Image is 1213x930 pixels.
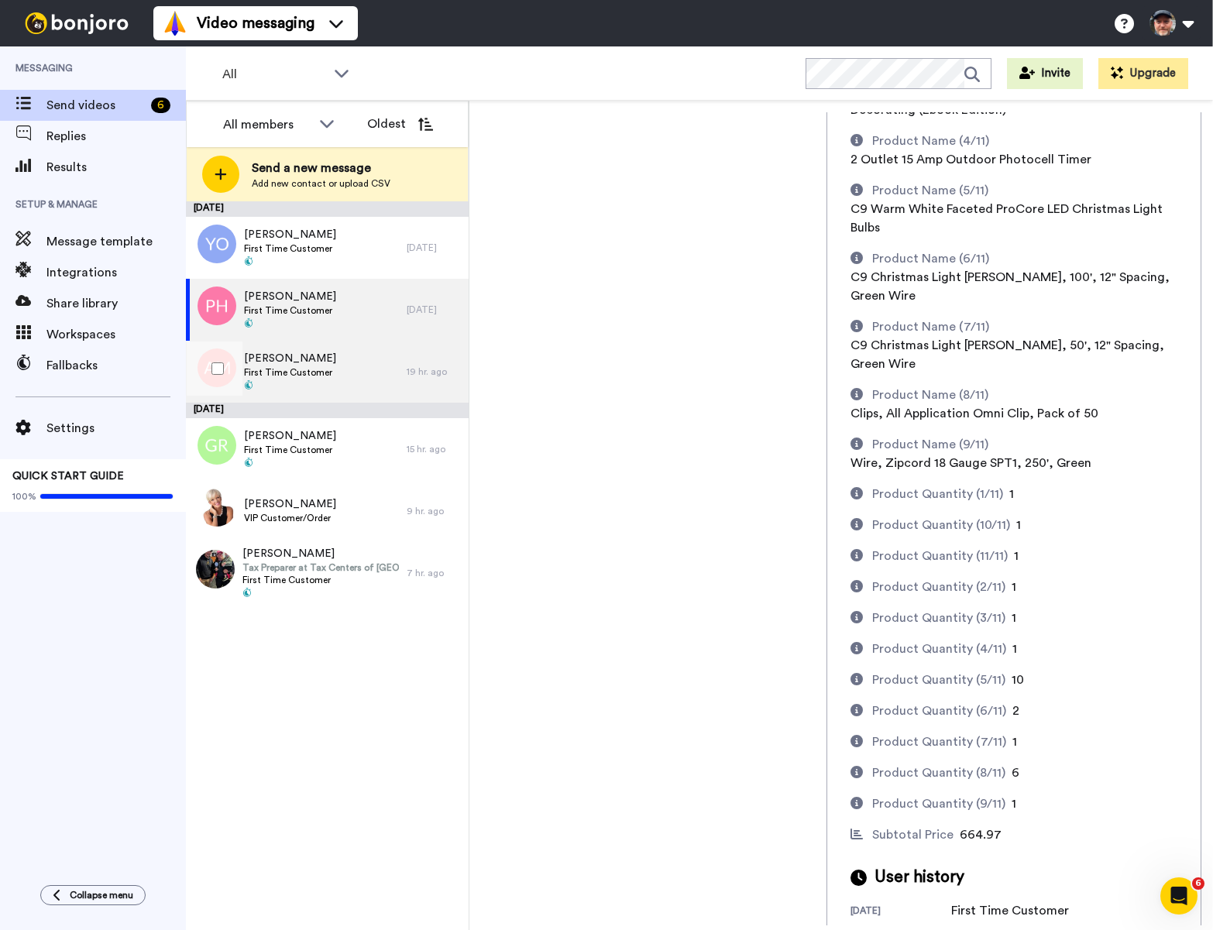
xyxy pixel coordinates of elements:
[1012,798,1016,810] span: 1
[46,419,186,438] span: Settings
[872,640,1006,658] div: Product Quantity (4/11)
[1012,612,1016,624] span: 1
[186,201,469,217] div: [DATE]
[163,11,187,36] img: vm-color.svg
[242,561,399,574] span: Tax Preparer at Tax Centers of [GEOGRAPHIC_DATA]
[407,242,461,254] div: [DATE]
[244,351,336,366] span: [PERSON_NAME]
[244,444,336,456] span: First Time Customer
[223,115,311,134] div: All members
[407,365,461,378] div: 19 hr. ago
[151,98,170,113] div: 6
[1007,58,1083,89] button: Invite
[1012,736,1017,748] span: 1
[46,294,186,313] span: Share library
[198,287,236,325] img: ph.png
[1014,550,1019,562] span: 1
[244,428,336,444] span: [PERSON_NAME]
[875,866,964,889] span: User history
[46,263,186,282] span: Integrations
[872,516,1010,534] div: Product Quantity (10/11)
[40,885,146,905] button: Collapse menu
[960,829,1002,841] span: 664.97
[1192,877,1204,890] span: 6
[850,271,1170,302] span: C9 Christmas Light [PERSON_NAME], 100', 12" Spacing, Green Wire
[19,12,135,34] img: bj-logo-header-white.svg
[872,181,988,200] div: Product Name (5/11)
[252,177,390,190] span: Add new contact or upload CSV
[244,366,336,379] span: First Time Customer
[12,471,124,482] span: QUICK START GUIDE
[244,227,336,242] span: [PERSON_NAME]
[850,153,1091,166] span: 2 Outlet 15 Amp Outdoor Photocell Timer
[1012,674,1024,686] span: 10
[872,764,1005,782] div: Product Quantity (8/11)
[46,232,186,251] span: Message template
[872,386,988,404] div: Product Name (8/11)
[1012,581,1016,593] span: 1
[872,317,989,336] div: Product Name (7/11)
[197,12,314,34] span: Video messaging
[1016,519,1021,531] span: 1
[850,203,1163,234] span: C9 Warm White Faceted ProCore LED Christmas Light Bulbs
[186,403,469,418] div: [DATE]
[46,325,186,344] span: Workspaces
[850,407,1098,420] span: Clips, All Application Omni Clip, Pack of 50
[872,609,1005,627] div: Product Quantity (3/11)
[198,488,236,527] img: 13d00ce1-5a9f-4908-a76b-f4fb3e0dc8bd.jpg
[1009,488,1014,500] span: 1
[407,443,461,455] div: 15 hr. ago
[872,794,1005,813] div: Product Quantity (9/11)
[872,733,1006,751] div: Product Quantity (7/11)
[872,702,1006,720] div: Product Quantity (6/11)
[70,889,133,901] span: Collapse menu
[872,547,1008,565] div: Product Quantity (11/11)
[244,289,336,304] span: [PERSON_NAME]
[46,96,145,115] span: Send videos
[872,435,988,454] div: Product Name (9/11)
[222,65,326,84] span: All
[872,485,1003,503] div: Product Quantity (1/11)
[198,426,236,465] img: gr.png
[1160,877,1198,915] iframe: Intercom live chat
[198,225,236,263] img: yo.png
[872,825,954,844] div: Subtotal Price
[1012,767,1019,779] span: 6
[244,496,336,512] span: [PERSON_NAME]
[46,356,186,375] span: Fallbacks
[244,512,336,524] span: VIP Customer/Order
[244,242,336,255] span: First Time Customer
[356,108,445,139] button: Oldest
[252,159,390,177] span: Send a new message
[407,304,461,316] div: [DATE]
[12,490,36,503] span: 100%
[1098,58,1188,89] button: Upgrade
[872,578,1005,596] div: Product Quantity (2/11)
[850,339,1164,370] span: C9 Christmas Light [PERSON_NAME], 50', 12" Spacing, Green Wire
[872,671,1005,689] div: Product Quantity (5/11)
[407,505,461,517] div: 9 hr. ago
[951,901,1069,920] div: First Time Customer
[1012,643,1017,655] span: 1
[196,550,235,589] img: 21b127c2-e3ed-48d2-bf9b-04debcafaa83.jpg
[46,158,186,177] span: Results
[872,249,989,268] div: Product Name (6/11)
[407,567,461,579] div: 7 hr. ago
[46,127,186,146] span: Replies
[244,304,336,317] span: First Time Customer
[242,546,399,561] span: [PERSON_NAME]
[1012,705,1019,717] span: 2
[850,904,951,920] div: [DATE]
[872,132,989,150] div: Product Name (4/11)
[242,574,399,586] span: First Time Customer
[850,457,1091,469] span: Wire, Zipcord 18 Gauge SPT1, 250', Green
